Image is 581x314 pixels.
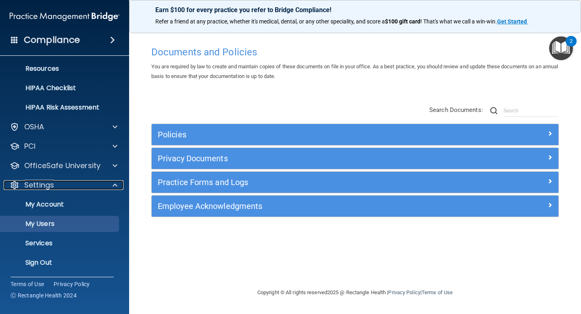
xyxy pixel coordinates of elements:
[10,141,117,151] a: PCI
[158,154,451,163] h5: Privacy Documents
[497,18,528,25] a: Get Started
[158,200,552,213] a: Employee Acknowledgments
[5,200,115,209] p: My Account
[24,34,80,46] h4: Compliance
[24,180,54,190] p: Settings
[490,107,497,114] img: ic-search.3b580494.png
[5,259,115,267] p: Sign Out
[10,280,44,288] a: Terms of Use
[155,6,555,14] p: Earn $100 for every practice you refer to Bridge Compliance!
[10,161,117,171] a: OfficeSafe University
[10,180,117,190] a: Settings
[158,178,451,187] h5: Practice Forms and Logs
[158,130,451,139] h5: Policies
[422,289,453,295] a: Terms of Use
[10,8,119,25] img: PMB logo
[385,18,420,25] strong: $100 gift card
[497,18,527,25] strong: Get Started
[388,289,420,295] a: Privacy Policy
[5,103,115,112] p: HIPAA Risk Assessment
[24,141,36,151] p: PCI
[5,239,115,247] p: Services
[158,152,552,165] a: Privacy Documents
[54,280,90,288] a: Privacy Policy
[151,47,559,57] h4: Documents and Policies
[549,36,573,60] button: Open Resource Center, 2 new notifications
[24,161,100,171] p: OfficeSafe University
[24,122,44,132] p: OSHA
[429,106,483,114] span: Search Documents:
[5,65,115,73] p: Resources
[158,128,552,141] a: Policies
[10,122,117,132] a: OSHA
[504,105,559,117] input: Search
[158,202,451,211] h5: Employee Acknowledgments
[155,18,385,25] span: Refer a friend at any practice, whether it's medical, dental, or any other speciality, and score a
[570,41,573,52] div: 2
[151,63,558,79] span: You are required by law to create and maintain copies of these documents on file in your office. ...
[420,18,497,25] span: ! That's what we call a win-win.
[158,176,552,189] a: Practice Forms and Logs
[5,220,115,228] p: My Users
[208,280,502,306] div: Copyright © All rights reserved 2025 @ Rectangle Health | |
[5,84,115,92] p: HIPAA Checklist
[10,291,77,299] span: Ⓒ Rectangle Health 2024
